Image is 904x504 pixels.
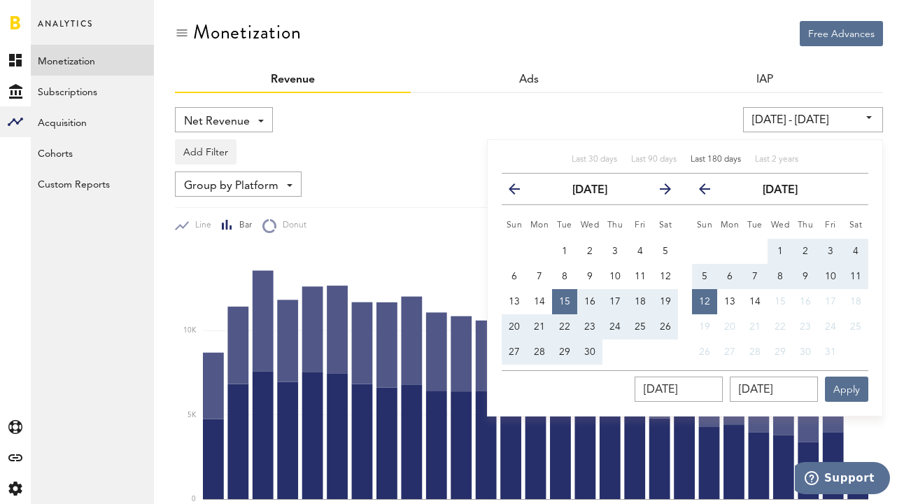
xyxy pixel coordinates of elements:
span: 23 [800,322,811,332]
a: Monetization [31,45,154,76]
small: Tuesday [747,221,763,230]
span: Bar [233,220,252,232]
input: __.__.____ [730,377,818,402]
button: 30 [577,339,602,365]
small: Friday [635,221,646,230]
span: 28 [534,347,545,357]
button: 22 [768,314,793,339]
a: Custom Reports [31,168,154,199]
button: 30 [793,339,818,365]
text: 5K [188,412,197,419]
span: 29 [775,347,786,357]
span: 28 [749,347,761,357]
button: Add Filter [175,139,236,164]
span: Last 30 days [572,155,617,164]
button: 8 [768,264,793,289]
span: 15 [559,297,570,307]
a: Acquisition [31,106,154,137]
button: 14 [742,289,768,314]
span: 2 [803,246,808,256]
button: 9 [577,264,602,289]
span: 13 [724,297,735,307]
span: 20 [724,322,735,332]
button: 28 [527,339,552,365]
button: 18 [628,289,653,314]
span: 3 [828,246,833,256]
small: Thursday [607,221,623,230]
small: Saturday [659,221,672,230]
button: 31 [818,339,843,365]
span: 27 [509,347,520,357]
span: 12 [699,297,710,307]
button: 3 [602,239,628,264]
text: 10K [183,327,197,334]
span: 1 [562,246,567,256]
a: Subscriptions [31,76,154,106]
span: 19 [660,297,671,307]
span: 2 [587,246,593,256]
button: 5 [692,264,717,289]
span: 10 [609,272,621,281]
span: 26 [699,347,710,357]
small: Wednesday [771,221,790,230]
span: 4 [637,246,643,256]
span: 11 [635,272,646,281]
span: 23 [584,322,595,332]
button: 1 [768,239,793,264]
input: __.__.____ [635,377,723,402]
span: Line [189,220,211,232]
span: Last 90 days [631,155,677,164]
span: 21 [534,322,545,332]
span: 7 [752,272,758,281]
small: Sunday [697,221,713,230]
button: 25 [843,314,868,339]
small: Thursday [798,221,814,230]
button: 19 [653,289,678,314]
button: 9 [793,264,818,289]
span: 12 [660,272,671,281]
span: Donut [276,220,306,232]
small: Monday [530,221,549,230]
button: 13 [502,289,527,314]
span: 1 [777,246,783,256]
button: 22 [552,314,577,339]
span: 14 [749,297,761,307]
button: 5 [653,239,678,264]
button: 19 [692,314,717,339]
button: 16 [793,289,818,314]
span: 13 [509,297,520,307]
button: Free Advances [800,21,883,46]
span: 27 [724,347,735,357]
button: Apply [825,377,868,402]
button: 11 [843,264,868,289]
button: 26 [653,314,678,339]
button: 27 [717,339,742,365]
span: 25 [635,322,646,332]
a: IAP [756,74,773,85]
span: 16 [584,297,595,307]
span: 16 [800,297,811,307]
span: 25 [850,322,861,332]
button: 24 [818,314,843,339]
span: 8 [777,272,783,281]
button: 10 [602,264,628,289]
button: 25 [628,314,653,339]
strong: [DATE] [572,185,607,196]
button: 27 [502,339,527,365]
button: 18 [843,289,868,314]
span: 8 [562,272,567,281]
span: 30 [584,347,595,357]
button: 13 [717,289,742,314]
span: 22 [775,322,786,332]
span: 11 [850,272,861,281]
small: Tuesday [557,221,572,230]
span: 9 [587,272,593,281]
button: 23 [577,314,602,339]
small: Sunday [507,221,523,230]
span: Net Revenue [184,110,250,134]
button: 21 [527,314,552,339]
a: Revenue [271,74,315,85]
button: 29 [768,339,793,365]
span: 18 [850,297,861,307]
